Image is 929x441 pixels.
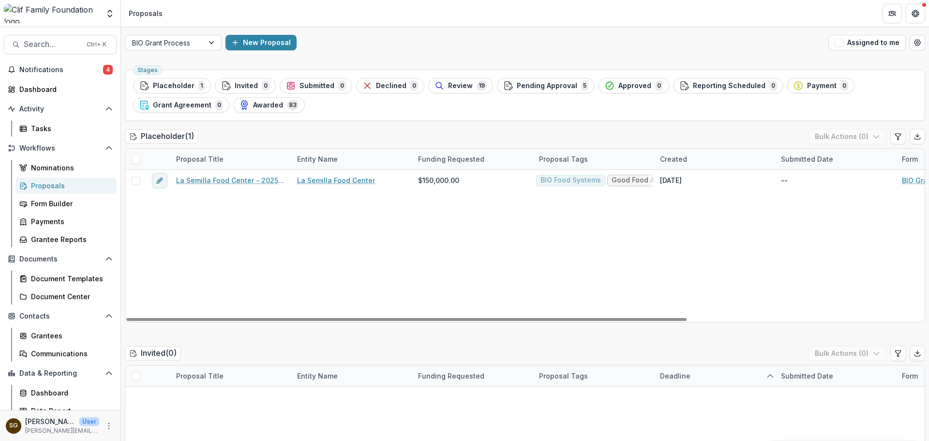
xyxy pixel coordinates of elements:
[412,365,533,386] div: Funding Requested
[775,371,839,381] div: Submitted Date
[31,216,109,227] div: Payments
[103,420,115,432] button: More
[79,417,99,426] p: User
[170,149,291,169] div: Proposal Title
[896,154,924,164] div: Form
[15,196,117,212] a: Form Builder
[910,129,925,144] button: Export table data
[235,82,258,90] span: Invited
[533,371,594,381] div: Proposal Tags
[24,40,81,49] span: Search...
[599,78,669,93] button: Approved0
[125,346,181,360] h2: Invited ( 0 )
[533,154,594,164] div: Proposal Tags
[15,289,117,304] a: Document Center
[15,346,117,362] a: Communications
[775,149,896,169] div: Submitted Date
[448,82,473,90] span: Review
[781,175,788,185] div: --
[198,80,205,91] span: 1
[4,140,117,156] button: Open Workflows
[31,163,109,173] div: Nominations
[15,385,117,401] a: Dashboard
[654,154,693,164] div: Created
[4,62,117,77] button: Notifications4
[133,97,229,113] button: Grant Agreement0
[176,175,285,185] a: La Semilla Food Center - 2025 - BIO Grant Application
[31,181,109,191] div: Proposals
[533,149,654,169] div: Proposal Tags
[31,331,109,341] div: Grantees
[287,100,299,110] span: 83
[775,365,896,386] div: Submitted Date
[215,78,276,93] button: Invited0
[170,365,291,386] div: Proposal Title
[15,403,117,419] a: Data Report
[133,78,211,93] button: Placeholder1
[85,39,108,50] div: Ctrl + K
[170,154,229,164] div: Proposal Title
[103,65,113,75] span: 4
[15,328,117,344] a: Grantees
[153,82,195,90] span: Placeholder
[883,4,902,23] button: Partners
[31,274,109,284] div: Document Templates
[890,129,906,144] button: Edit table settings
[31,349,109,359] div: Communications
[15,213,117,229] a: Payments
[262,80,270,91] span: 0
[15,160,117,176] a: Nominations
[125,6,166,20] nav: breadcrumb
[4,35,117,54] button: Search...
[25,416,75,426] p: [PERSON_NAME]
[412,149,533,169] div: Funding Requested
[4,251,117,267] button: Open Documents
[291,365,412,386] div: Entity Name
[291,149,412,169] div: Entity Name
[19,105,101,113] span: Activity
[775,154,839,164] div: Submitted Date
[233,97,305,113] button: Awarded83
[19,144,101,152] span: Workflows
[693,82,765,90] span: Reporting Scheduled
[418,175,459,185] span: $150,000.00
[412,154,490,164] div: Funding Requested
[376,82,406,90] span: Declined
[15,231,117,247] a: Grantee Reports
[31,291,109,302] div: Document Center
[170,371,229,381] div: Proposal Title
[19,84,109,94] div: Dashboard
[497,78,595,93] button: Pending Approval5
[840,80,848,91] span: 0
[766,372,774,380] svg: sorted ascending
[654,365,775,386] div: Deadline
[618,82,651,90] span: Approved
[338,80,346,91] span: 0
[4,81,117,97] a: Dashboard
[125,129,198,143] h2: Placeholder ( 1 )
[253,101,283,109] span: Awarded
[291,371,344,381] div: Entity Name
[828,35,906,50] button: Assigned to me
[890,346,906,361] button: Edit table settings
[906,4,925,23] button: Get Help
[410,80,418,91] span: 0
[4,4,99,23] img: Clif Family Foundation logo
[31,198,109,209] div: Form Builder
[291,154,344,164] div: Entity Name
[153,101,211,109] span: Grant Agreement
[15,121,117,137] a: Tasks
[654,149,775,169] div: Created
[280,78,352,93] button: Submitted0
[769,80,777,91] span: 0
[19,66,103,74] span: Notifications
[655,80,663,91] span: 0
[428,78,493,93] button: Review19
